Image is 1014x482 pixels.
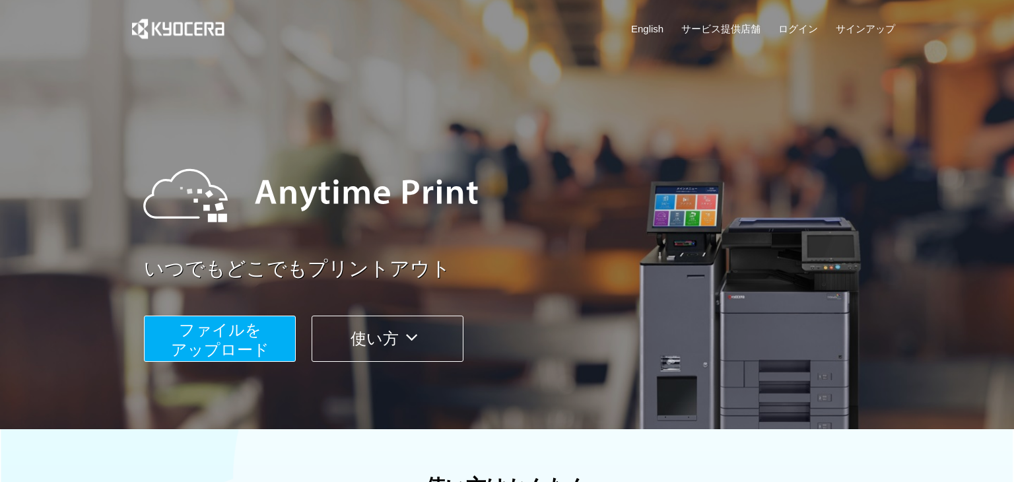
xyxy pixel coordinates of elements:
[778,22,818,36] a: ログイン
[836,22,895,36] a: サインアップ
[681,22,760,36] a: サービス提供店舗
[631,22,663,36] a: English
[171,321,269,359] span: ファイルを ​​アップロード
[144,316,296,362] button: ファイルを​​アップロード
[144,255,903,283] a: いつでもどこでもプリントアウト
[312,316,463,362] button: 使い方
